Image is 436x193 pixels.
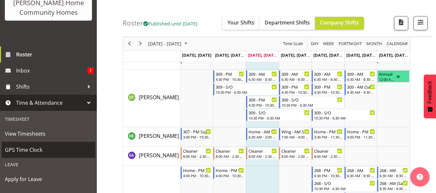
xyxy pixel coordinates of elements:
div: 6:30 AM - 8:30 AM [314,77,342,82]
span: [PERSON_NAME] [139,132,179,140]
div: 8:00 AM - 2:30 PM [248,154,277,159]
div: 4:30 PM - 10:30 PM [314,173,342,178]
span: View Timesheets [5,129,92,139]
img: help-xxl-2.png [417,174,423,180]
span: [PERSON_NAME] [139,152,179,159]
div: Cleaner [183,148,211,154]
div: Emily-Jayne Ashton"s event - Cleaner Begin From Wednesday, October 8, 2025 at 8:00:00 AM GMT+13:0... [246,147,279,159]
div: Dipika Thapa"s event - 309 - S/O Begin From Thursday, October 9, 2025 at 10:30:00 PM GMT+13:00 En... [279,96,344,108]
div: Cleaner [314,148,342,154]
div: 309 - PM [248,96,277,103]
div: 6:30 AM - 3:00 PM [248,134,277,140]
div: Home - PM Support 2 [216,167,244,173]
div: Leave [2,158,95,171]
button: Feedback - Show survey [424,74,436,118]
button: Download a PDF of the roster according to the set date range. [394,16,408,30]
span: Inbox [16,66,87,75]
div: Eloise Bailey"s event - Home - PM Support 1 (Sat/Sun) Begin From Saturday, October 11, 2025 at 4:... [345,128,377,140]
div: Cleaner [248,148,277,154]
div: Dipika Thapa"s event - 309 - AM Begin From Friday, October 10, 2025 at 6:30:00 AM GMT+13:00 Ends ... [312,70,344,82]
span: Week [322,40,335,48]
span: Time & Attendance [16,98,84,108]
div: Dipika Thapa"s event - 309 - AM Begin From Thursday, October 9, 2025 at 6:30:00 AM GMT+13:00 Ends... [279,70,311,82]
div: Home - AM Support 2 [248,128,277,135]
span: [DATE] - [DATE] [147,40,182,48]
div: Janen Jamodiong"s event - 268 - AM Begin From Saturday, October 11, 2025 at 6:30:00 AM GMT+13:00 ... [345,167,377,179]
div: Cleaner [216,148,244,154]
div: 309 - AM [281,71,310,77]
a: [PERSON_NAME] [139,151,179,159]
span: Apply for Leave [5,174,92,184]
div: 8:30 AM - 4:30 PM [380,186,408,191]
div: 309 - S/O [314,109,375,116]
td: Emily-Jayne Ashton resource [123,147,180,166]
div: next period [135,37,146,51]
div: 309 - AM [248,71,277,77]
button: Filter Shifts [413,16,428,30]
div: 307 - PM Support [183,128,211,135]
div: Dipika Thapa"s event - 309 - S/O Begin From Wednesday, October 8, 2025 at 10:30:00 PM GMT+13:00 E... [246,109,311,121]
button: Your Shifts [222,17,259,30]
div: Dipika Thapa"s event - 309 - PM Begin From Wednesday, October 8, 2025 at 4:30:00 PM GMT+13:00 End... [246,96,279,108]
div: Timesheet [2,112,95,126]
a: View Timesheets [2,126,95,142]
div: 6:30 AM - 8:30 AM [347,173,375,178]
div: Dipika Thapa"s event - 309 - AM (Sat/Sun) Begin From Saturday, October 11, 2025 at 8:30:00 AM GMT... [345,83,377,95]
span: Department Shifts [265,19,310,26]
div: Dipika Thapa"s event - 309 - S/O Begin From Friday, October 10, 2025 at 10:30:00 PM GMT+13:00 End... [312,109,377,121]
div: 4:30 PM - 10:30 PM [248,102,277,108]
div: 12:00 AM - 11:59 PM [379,77,397,82]
div: 8:00 AM - 2:30 PM [183,154,211,159]
div: Eloise Bailey"s event - Home - AM Support 2 Begin From Wednesday, October 8, 2025 at 6:30:00 AM G... [246,128,279,140]
div: Home - PM Support 2 [183,167,211,173]
span: GPS Time Clock [5,145,92,155]
button: Department Shifts [259,17,315,30]
div: Eloise Bailey"s event - Wing - AM Support 2 Begin From Thursday, October 9, 2025 at 7:00:00 AM GM... [279,128,311,140]
button: Previous [125,40,134,48]
div: 4:00 PM - 10:30 PM [216,173,244,178]
div: October 06 - 12, 2025 [146,37,191,51]
div: previous period [124,37,135,51]
div: Emily-Jayne Ashton"s event - Cleaner Begin From Monday, October 6, 2025 at 8:00:00 AM GMT+13:00 E... [181,147,213,159]
div: Janen Jamodiong"s event - Home - PM Support 2 Begin From Tuesday, October 7, 2025 at 4:00:00 PM G... [213,167,246,179]
button: Next [136,40,145,48]
span: [DATE], [DATE] [281,52,310,58]
div: Annual [379,71,397,77]
div: Home - PM Support 1 (Sat/Sun) [347,128,375,135]
span: [DATE], [DATE] [346,52,376,58]
div: 4:30 PM - 10:30 PM [314,90,342,95]
div: Eloise Bailey"s event - 307 - PM Support Begin From Monday, October 6, 2025 at 3:00:00 PM GMT+13:... [181,128,213,140]
div: 268 - AM [380,167,408,173]
span: Your Shifts [228,19,254,26]
div: 4:30 PM - 10:30 PM [216,77,244,82]
button: Month [386,40,409,48]
button: Timeline Week [322,40,335,48]
div: 268 - AM [347,167,375,173]
div: 309 - AM [347,71,375,77]
button: October 2025 [147,40,190,48]
div: 309 - PM [281,83,310,90]
div: Wing - AM Support 2 [281,128,310,135]
div: Janen Jamodiong"s event - Home - PM Support 2 Begin From Monday, October 6, 2025 at 4:00:00 PM GM... [181,167,213,179]
div: 8:00 AM - 2:30 PM [216,154,244,159]
div: 10:30 PM - 6:30 AM [314,186,375,191]
div: 309 - AM (Sat/Sun) [347,83,375,90]
a: [PERSON_NAME] [139,132,179,140]
span: [DATE], [DATE] [182,52,211,58]
a: GPS Time Clock [2,142,95,158]
div: Home - PM Support 1 [314,128,342,135]
span: [DATE], [DATE] [248,52,277,58]
a: [PERSON_NAME] [139,93,179,101]
div: Cleaner [281,148,310,154]
div: 6:30 AM - 8:30 AM [380,173,408,178]
span: [DATE], [DATE] [379,52,408,58]
span: Published until [DATE] [143,20,198,27]
div: 8:30 AM - 4:30 PM [347,90,375,95]
div: Emily-Jayne Ashton"s event - Cleaner Begin From Thursday, October 9, 2025 at 8:00:00 AM GMT+13:00... [279,147,311,159]
span: [DATE], [DATE] [313,52,343,58]
div: 6:30 AM - 8:30 AM [281,77,310,82]
td: Dipika Thapa resource [123,70,180,127]
div: 6:30 AM - 8:30 AM [347,77,375,82]
span: Month [366,40,383,48]
div: Dipika Thapa"s event - 309 - PM Begin From Friday, October 10, 2025 at 4:30:00 PM GMT+13:00 Ends ... [312,83,344,95]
